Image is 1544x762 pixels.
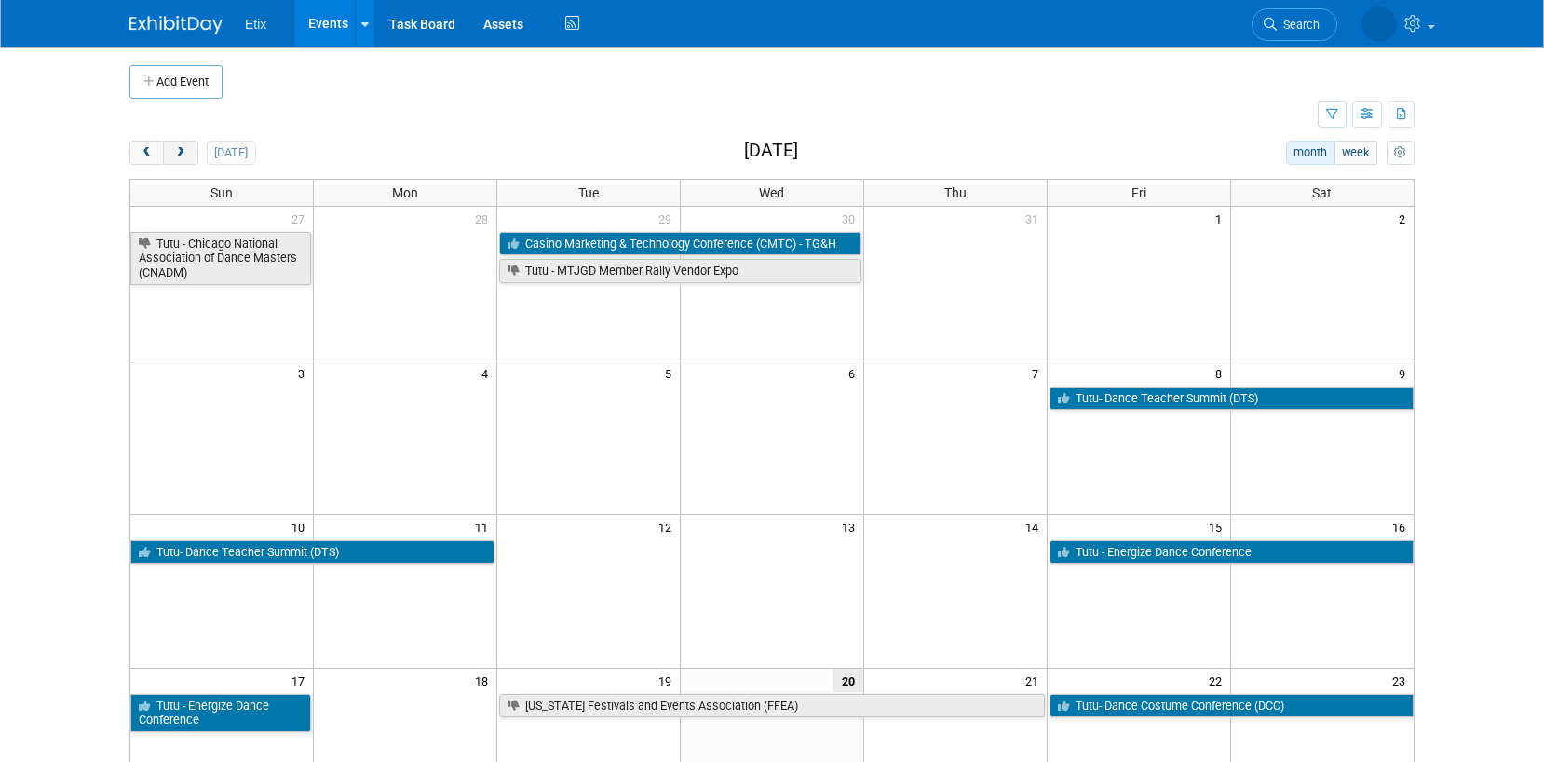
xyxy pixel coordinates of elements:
[744,141,798,161] h2: [DATE]
[290,207,313,230] span: 27
[1050,540,1414,565] a: Tutu - Energize Dance Conference
[1286,141,1335,165] button: month
[1023,515,1047,538] span: 14
[846,361,863,385] span: 6
[944,185,967,200] span: Thu
[210,185,233,200] span: Sun
[1207,515,1230,538] span: 15
[759,185,784,200] span: Wed
[1277,18,1320,32] span: Search
[840,207,863,230] span: 30
[473,207,496,230] span: 28
[833,669,863,692] span: 20
[1023,207,1047,230] span: 31
[578,185,599,200] span: Tue
[1397,207,1414,230] span: 2
[1252,8,1337,41] a: Search
[657,515,680,538] span: 12
[1394,147,1406,159] i: Personalize Calendar
[1050,694,1414,718] a: Tutu- Dance Costume Conference (DCC)
[130,694,311,732] a: Tutu - Energize Dance Conference
[1023,669,1047,692] span: 21
[480,361,496,385] span: 4
[657,669,680,692] span: 19
[290,515,313,538] span: 10
[657,207,680,230] span: 29
[1213,207,1230,230] span: 1
[130,232,311,285] a: Tutu - Chicago National Association of Dance Masters (CNADM)
[129,141,164,165] button: prev
[290,669,313,692] span: 17
[499,259,861,283] a: Tutu - MTJGD Member Rally Vendor Expo
[1030,361,1047,385] span: 7
[1207,669,1230,692] span: 22
[663,361,680,385] span: 5
[1312,185,1332,200] span: Sat
[1387,141,1415,165] button: myCustomButton
[1131,185,1146,200] span: Fri
[296,361,313,385] span: 3
[473,515,496,538] span: 11
[1213,361,1230,385] span: 8
[163,141,197,165] button: next
[129,65,223,99] button: Add Event
[499,232,861,256] a: Casino Marketing & Technology Conference (CMTC) - TG&H
[392,185,418,200] span: Mon
[840,515,863,538] span: 13
[129,16,223,34] img: ExhibitDay
[499,694,1045,718] a: [US_STATE] Festivals and Events Association (FFEA)
[207,141,256,165] button: [DATE]
[1397,361,1414,385] span: 9
[1334,141,1377,165] button: week
[473,669,496,692] span: 18
[1390,515,1414,538] span: 16
[1361,7,1397,42] img: Paige Redden
[245,17,266,32] span: Etix
[1050,387,1414,411] a: Tutu- Dance Teacher Summit (DTS)
[130,540,494,565] a: Tutu- Dance Teacher Summit (DTS)
[1390,669,1414,692] span: 23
